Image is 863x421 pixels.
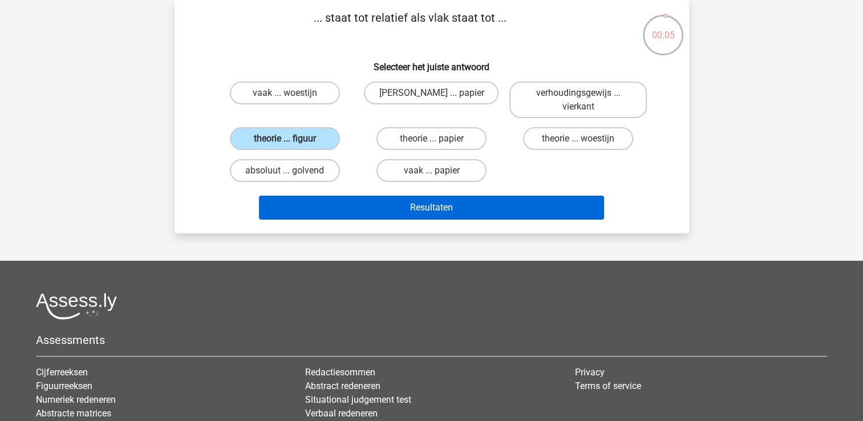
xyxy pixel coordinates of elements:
[36,333,827,347] h5: Assessments
[305,380,380,391] a: Abstract redeneren
[575,380,641,391] a: Terms of service
[230,82,340,104] label: vaak ... woestijn
[193,52,671,72] h6: Selecteer het juiste antwoord
[575,367,605,378] a: Privacy
[642,14,684,42] div: 00:05
[36,367,88,378] a: Cijferreeksen
[376,159,487,182] label: vaak ... papier
[230,159,340,182] label: absoluut ... golvend
[523,127,633,150] label: theorie ... woestijn
[509,82,647,118] label: verhoudingsgewijs ... vierkant
[364,82,499,104] label: [PERSON_NAME] ... papier
[376,127,487,150] label: theorie ... papier
[36,293,117,319] img: Assessly logo
[193,9,628,43] p: ... staat tot relatief als vlak staat tot ...
[36,380,92,391] a: Figuurreeksen
[305,408,378,419] a: Verbaal redeneren
[259,196,604,220] button: Resultaten
[305,367,375,378] a: Redactiesommen
[36,408,111,419] a: Abstracte matrices
[36,394,116,405] a: Numeriek redeneren
[305,394,411,405] a: Situational judgement test
[230,127,340,150] label: theorie ... figuur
